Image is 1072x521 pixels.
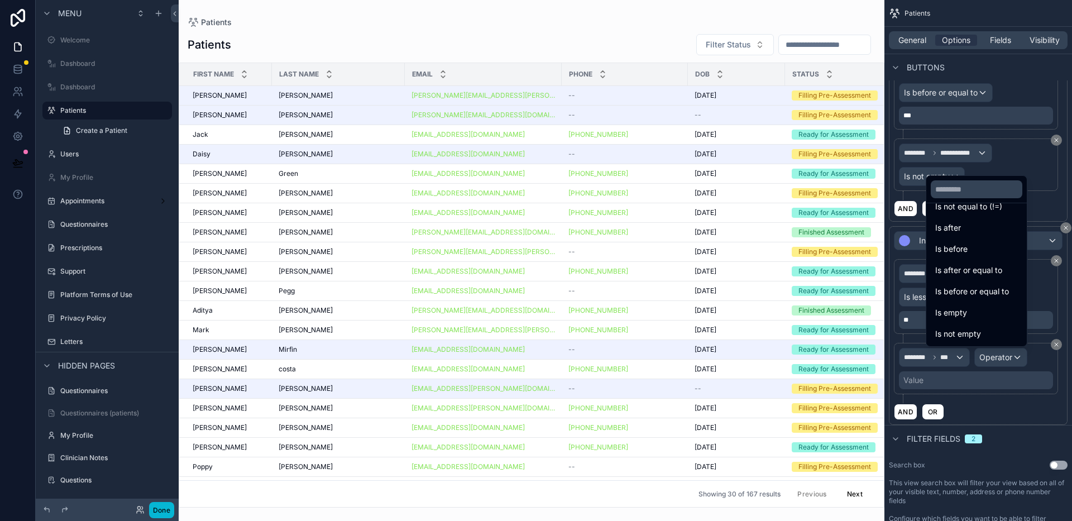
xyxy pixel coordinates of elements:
[792,227,935,237] a: Finished Assessment
[411,150,555,159] a: [EMAIL_ADDRESS][DOMAIN_NAME]
[695,267,716,276] span: [DATE]
[695,91,778,100] a: [DATE]
[411,306,555,315] a: [PERSON_NAME][EMAIL_ADDRESS][DOMAIN_NAME]
[695,326,778,334] a: [DATE]
[935,285,1009,298] span: Is before or equal to
[568,404,628,413] a: [PHONE_NUMBER]
[798,227,864,237] div: Finished Assessment
[698,490,781,499] span: Showing 30 of 167 results
[935,242,968,256] span: Is before
[695,169,778,178] a: [DATE]
[568,443,681,452] a: [PHONE_NUMBER]
[279,443,333,452] span: [PERSON_NAME]
[568,267,628,276] a: [PHONE_NUMBER]
[411,326,555,334] a: [PERSON_NAME][EMAIL_ADDRESS][PERSON_NAME][DOMAIN_NAME]
[695,208,778,217] a: [DATE]
[411,462,555,471] a: [EMAIL_ADDRESS][DOMAIN_NAME]
[798,208,869,218] div: Ready for Assessment
[695,130,716,139] span: [DATE]
[279,130,398,139] a: [PERSON_NAME]
[568,208,681,217] a: [PHONE_NUMBER]
[279,91,398,100] a: [PERSON_NAME]
[568,404,681,413] a: [PHONE_NUMBER]
[569,70,592,79] span: Phone
[798,305,864,316] div: Finished Assessment
[695,286,716,295] span: [DATE]
[695,189,716,198] span: [DATE]
[695,384,778,393] a: --
[193,423,265,432] a: [PERSON_NAME]
[568,130,628,139] a: [PHONE_NUMBER]
[193,169,265,178] a: [PERSON_NAME]
[695,169,716,178] span: [DATE]
[568,208,628,217] a: [PHONE_NUMBER]
[279,91,333,100] span: [PERSON_NAME]
[568,189,628,198] a: [PHONE_NUMBER]
[792,188,935,198] a: Filling Pre-Assessment
[279,247,333,256] span: [PERSON_NAME]
[411,404,555,413] a: [EMAIL_ADDRESS][PERSON_NAME][DOMAIN_NAME]
[792,423,935,433] a: Filling Pre-Assessment
[798,90,871,101] div: Filling Pre-Assessment
[792,149,935,159] a: Filling Pre-Assessment
[279,404,398,413] a: [PERSON_NAME]
[193,423,247,432] span: [PERSON_NAME]
[935,200,1002,213] span: Is not equal to (!=)
[193,384,247,393] span: [PERSON_NAME]
[193,326,209,334] span: Mark
[193,169,247,178] span: [PERSON_NAME]
[695,345,716,354] span: [DATE]
[792,130,935,140] a: Ready for Assessment
[279,208,333,217] span: [PERSON_NAME]
[279,345,398,354] a: Mirfin
[568,423,628,432] a: [PHONE_NUMBER]
[792,403,935,413] a: Filling Pre-Assessment
[792,286,935,296] a: Ready for Assessment
[411,384,555,393] a: [EMAIL_ADDRESS][PERSON_NAME][DOMAIN_NAME]
[411,462,525,471] a: [EMAIL_ADDRESS][DOMAIN_NAME]
[798,149,871,159] div: Filling Pre-Assessment
[695,111,701,120] span: --
[792,90,935,101] a: Filling Pre-Assessment
[193,326,265,334] a: Mark
[798,364,869,374] div: Ready for Assessment
[695,189,778,198] a: [DATE]
[193,345,265,354] a: [PERSON_NAME]
[193,365,265,374] a: [PERSON_NAME]
[193,404,247,413] span: [PERSON_NAME]
[568,91,681,100] a: --
[188,17,232,28] a: Patients
[568,326,628,334] a: [PHONE_NUMBER]
[792,169,935,179] a: Ready for Assessment
[568,130,681,139] a: [PHONE_NUMBER]
[279,423,333,432] span: [PERSON_NAME]
[568,228,628,237] a: [PHONE_NUMBER]
[695,111,778,120] a: --
[695,150,778,159] a: [DATE]
[568,306,681,315] a: [PHONE_NUMBER]
[279,169,398,178] a: Green
[568,169,628,178] a: [PHONE_NUMBER]
[568,462,575,471] span: --
[193,247,247,256] span: [PERSON_NAME]
[798,423,871,433] div: Filling Pre-Assessment
[792,110,935,120] a: Filling Pre-Assessment
[279,443,398,452] a: [PERSON_NAME]
[695,326,716,334] span: [DATE]
[695,208,716,217] span: [DATE]
[411,423,555,432] a: [EMAIL_ADDRESS][DOMAIN_NAME]
[798,403,871,413] div: Filling Pre-Assessment
[568,462,681,471] a: --
[411,208,555,217] a: [EMAIL_ADDRESS][DOMAIN_NAME]
[568,111,681,120] a: --
[193,247,265,256] a: [PERSON_NAME]
[411,267,525,276] a: [EMAIL_ADDRESS][DOMAIN_NAME]
[935,221,961,235] span: Is after
[279,306,398,315] a: [PERSON_NAME]
[279,111,398,120] a: [PERSON_NAME]
[279,326,398,334] a: [PERSON_NAME]
[695,228,716,237] span: [DATE]
[695,404,778,413] a: [DATE]
[279,247,398,256] a: [PERSON_NAME]
[568,169,681,178] a: [PHONE_NUMBER]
